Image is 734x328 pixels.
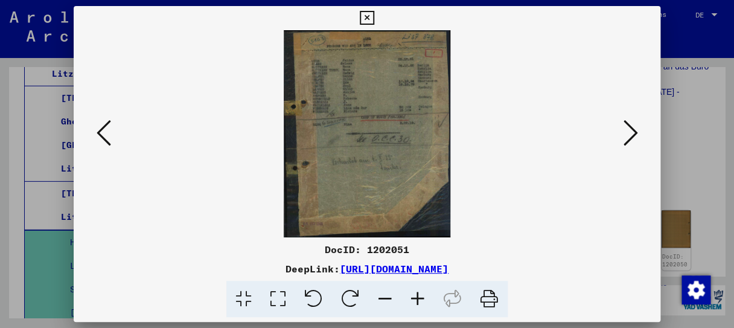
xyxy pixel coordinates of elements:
[74,262,661,276] div: DeepLink:
[115,30,620,237] img: 001.jpg
[74,242,661,257] div: DocID: 1202051
[340,263,448,275] a: [URL][DOMAIN_NAME]
[681,275,710,304] div: Zustimmung ändern
[681,275,710,304] img: Zustimmung ändern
